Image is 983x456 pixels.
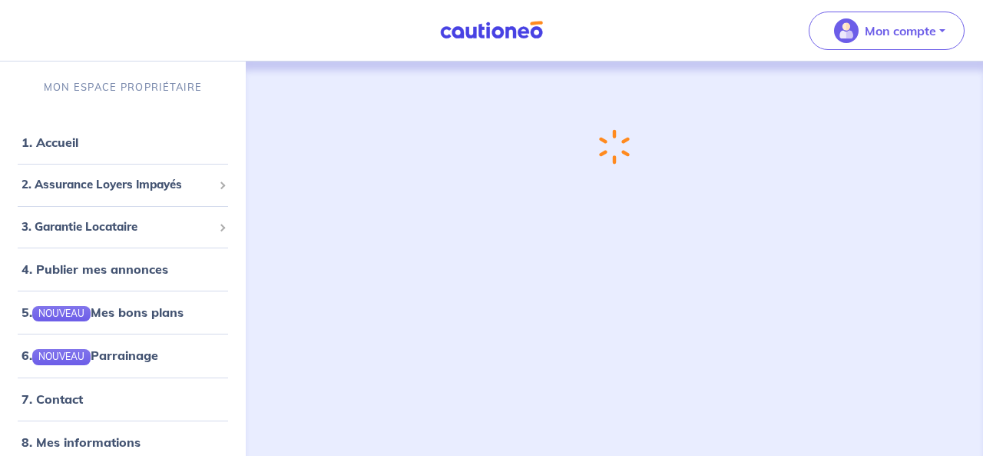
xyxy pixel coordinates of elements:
a: 4. Publier mes annonces [22,261,168,277]
div: 4. Publier mes annonces [6,254,240,285]
p: Mon compte [865,22,936,40]
div: 5.NOUVEAUMes bons plans [6,297,240,328]
img: Cautioneo [434,21,549,40]
span: 3. Garantie Locataire [22,218,213,236]
div: 6.NOUVEAUParrainage [6,340,240,371]
a: 6.NOUVEAUParrainage [22,348,158,363]
div: 1. Accueil [6,127,240,158]
div: 7. Contact [6,384,240,414]
a: 5.NOUVEAUMes bons plans [22,305,184,320]
img: loading-spinner [599,129,630,165]
a: 1. Accueil [22,135,78,150]
a: 8. Mes informations [22,434,141,450]
button: illu_account_valid_menu.svgMon compte [809,12,965,50]
a: 7. Contact [22,391,83,407]
div: 3. Garantie Locataire [6,212,240,242]
div: 2. Assurance Loyers Impayés [6,170,240,200]
img: illu_account_valid_menu.svg [834,18,859,43]
span: 2. Assurance Loyers Impayés [22,176,213,194]
p: MON ESPACE PROPRIÉTAIRE [44,80,202,95]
